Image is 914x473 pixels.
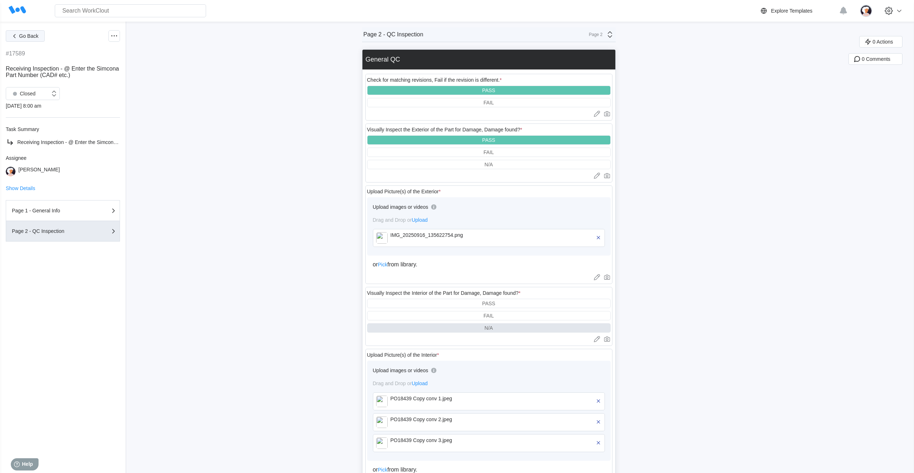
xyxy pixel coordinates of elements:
[376,232,388,244] img: ffb4c38f-4343-44d9-96ce-95b1dc734564
[376,416,388,428] img: 681d4a39-3909-4b22-9359-216f29eff553
[19,33,39,39] span: Go Back
[391,437,473,443] div: PO18439 Copy conv 3.jpeg
[378,467,387,473] span: Pick
[378,262,387,267] span: Pick
[391,396,473,401] div: PO18439 Copy conv 1.jpeg
[12,208,84,213] div: Page 1 - General Info
[367,290,521,296] div: Visually Inspect the Interior of the Part for Damage, Damage found?
[485,325,493,331] div: N/A
[6,167,15,176] img: user-4.png
[6,126,120,132] div: Task Summary
[367,127,522,132] div: Visually Inspect the Exterior of the Part for Damage, Damage found?
[6,50,25,57] div: #17589
[6,138,120,147] a: Receiving Inspection - @ Enter the Simcona Part Number (CAD# etc.)
[364,31,423,38] div: Page 2 - QC Inspection
[17,139,174,145] span: Receiving Inspection - @ Enter the Simcona Part Number (CAD# etc.)
[376,396,388,407] img: 8535a990-2ac3-40df-9d03-e9a29d14a629
[860,5,872,17] img: user-4.png
[848,53,902,65] button: 0 Comments
[376,437,388,449] img: dd6f328b-62a4-4509-a4bf-b03c03bc6150
[6,30,45,42] button: Go Back
[412,217,428,223] span: Upload
[391,416,473,422] div: PO18439 Copy conv 2.jpeg
[55,4,206,17] input: Search WorkClout
[759,6,835,15] a: Explore Templates
[373,204,428,210] div: Upload images or videos
[482,301,495,306] div: PASS
[6,155,120,161] div: Assignee
[391,232,473,238] div: IMG_20250916_135622754.png
[373,380,428,386] span: Drag and Drop or
[873,39,893,44] span: 0 Actions
[6,186,35,191] button: Show Details
[6,200,120,221] button: Page 1 - General Info
[483,149,494,155] div: FAIL
[6,66,119,78] span: Receiving Inspection - @ Enter the Simcona Part Number (CAD# etc.)
[6,103,120,109] div: [DATE] 8:00 am
[373,261,605,268] div: or from library.
[483,313,494,319] div: FAIL
[412,380,428,386] span: Upload
[482,87,495,93] div: PASS
[10,89,36,99] div: Closed
[862,57,890,62] span: 0 Comments
[367,352,439,358] div: Upload Picture(s) of the Interior
[485,162,493,167] div: N/A
[367,189,441,194] div: Upload Picture(s) of the Exterior
[585,32,603,37] div: Page 2
[859,36,902,48] button: 0 Actions
[12,229,84,234] div: Page 2 - QC Inspection
[366,56,400,63] div: General QC
[373,368,428,373] div: Upload images or videos
[6,221,120,242] button: Page 2 - QC Inspection
[18,167,60,176] div: [PERSON_NAME]
[482,137,495,143] div: PASS
[367,77,502,83] div: Check for matching revisions, Fail if the revision is different.
[373,467,605,473] div: or from library.
[373,217,428,223] span: Drag and Drop or
[771,8,812,14] div: Explore Templates
[483,100,494,105] div: FAIL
